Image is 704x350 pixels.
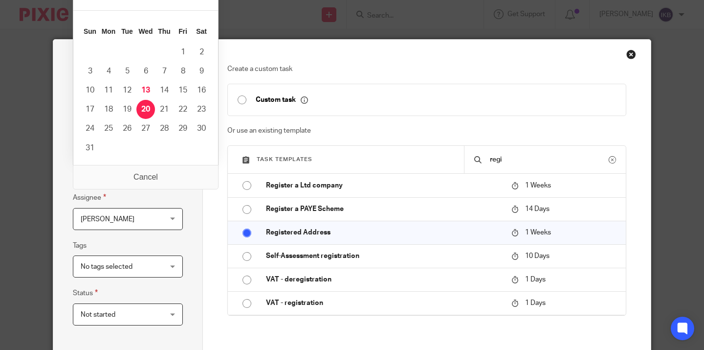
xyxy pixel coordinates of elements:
abbr: Monday [102,27,115,35]
button: 20 [136,100,155,119]
span: 1 Weeks [525,229,551,236]
span: 10 Days [525,253,550,259]
button: 26 [118,119,136,138]
p: Register a PAYE Scheme [266,204,502,214]
button: 30 [192,119,211,138]
p: Register a Ltd company [266,181,502,190]
button: 8 [174,62,192,81]
button: 25 [99,119,118,138]
span: No tags selected [81,263,132,270]
button: 28 [155,119,174,138]
button: 10 [81,81,99,100]
span: 1 Weeks [525,182,551,189]
button: 17 [81,100,99,119]
abbr: Thursday [158,27,170,35]
button: 31 [81,139,99,158]
button: 5 [118,62,136,81]
label: Assignee [73,192,106,203]
button: 24 [81,119,99,138]
input: Use the arrow keys to pick a date [73,160,183,182]
button: 6 [136,62,155,81]
label: Tags [73,241,87,251]
p: VAT - registration [266,298,502,308]
abbr: Saturday [196,27,207,35]
button: 2 [192,43,211,62]
p: Or use an existing template [227,126,627,136]
button: 13 [136,81,155,100]
button: 1 [174,43,192,62]
button: 19 [118,100,136,119]
span: 1 Days [525,300,546,306]
button: 22 [174,100,192,119]
button: 12 [118,81,136,100]
button: 9 [192,62,211,81]
button: 7 [155,62,174,81]
button: 16 [192,81,211,100]
p: VAT - deregistration [266,275,502,284]
p: Registered Address [266,228,502,237]
button: 14 [155,81,174,100]
button: 15 [174,81,192,100]
abbr: Sunday [84,27,96,35]
label: Status [73,287,98,299]
button: 21 [155,100,174,119]
button: 27 [136,119,155,138]
span: 1 Days [525,276,546,283]
p: Create a custom task [227,64,627,74]
input: Search... [489,154,609,165]
abbr: Friday [178,27,187,35]
button: 29 [174,119,192,138]
span: Task templates [257,157,312,162]
abbr: Tuesday [121,27,133,35]
abbr: Wednesday [138,27,153,35]
span: Not started [81,311,115,318]
button: 11 [99,81,118,100]
button: 23 [192,100,211,119]
span: [PERSON_NAME] [81,216,134,223]
span: 14 Days [525,206,550,212]
div: Close this dialog window [626,49,636,59]
p: Custom task [256,95,308,104]
button: 18 [99,100,118,119]
button: 3 [81,62,99,81]
button: 4 [99,62,118,81]
p: Self-Assessment registration [266,251,502,261]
